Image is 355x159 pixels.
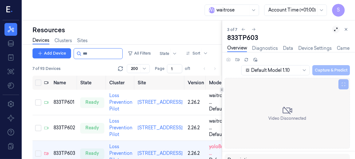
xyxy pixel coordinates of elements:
[35,79,41,86] button: Select all
[78,76,107,90] th: State
[188,99,204,106] div: 2.26.2
[54,37,72,44] a: Clusters
[54,99,75,106] div: 833TP601
[138,99,183,105] a: [STREET_ADDRESS]
[298,45,332,52] a: Device Settings
[188,125,204,131] div: 2.26.2
[80,123,104,133] div: ready
[109,93,133,112] a: Loss Prevention Pilot
[35,125,41,131] button: Select row
[200,64,219,73] nav: pagination
[155,66,164,72] span: Page
[206,76,275,90] th: Model
[80,97,104,108] div: ready
[35,99,41,106] button: Select row
[209,7,215,13] span: W a
[138,150,183,156] a: [STREET_ADDRESS]
[227,33,350,42] div: 833TP603
[185,76,206,90] th: Version
[54,150,75,157] div: 833TP603
[109,118,133,137] a: Loss Prevention Pilot
[283,45,293,52] a: Data
[209,92,260,106] span: waitrose_030_yolo8n_ ...
[138,125,183,131] a: [STREET_ADDRESS]
[33,26,222,34] div: Resources
[332,4,345,17] button: S
[125,48,153,58] button: All Filters
[209,131,248,138] span: Default Model 1.10
[209,106,248,112] span: Default Model 1.10
[33,48,71,58] button: Add Device
[268,116,306,121] span: Video Disconnected
[33,66,61,72] span: 7 of 93 Devices
[35,150,41,157] button: Select row
[77,37,88,44] a: Sites
[33,37,49,44] a: Devices
[188,150,204,157] div: 2.26.2
[209,118,260,131] span: waitrose_030_yolo8n_ ...
[185,66,195,72] span: of 1
[107,76,135,90] th: Cluster
[51,76,78,90] th: Name
[252,45,278,52] a: Diagnostics
[80,148,104,159] div: ready
[135,76,185,90] th: Site
[227,27,237,32] span: 3 of 7
[54,125,75,131] div: 833TP602
[227,45,247,52] a: Overview
[209,143,260,157] span: yolo8n_waitrose_384_ ...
